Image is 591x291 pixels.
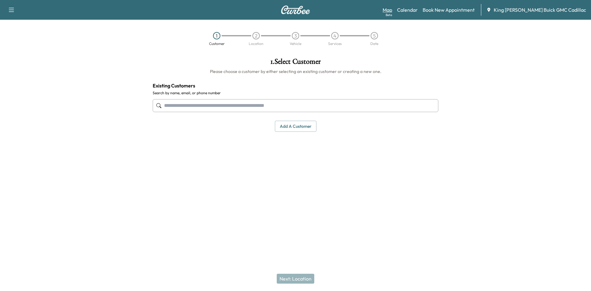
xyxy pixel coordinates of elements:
a: MapBeta [383,6,392,14]
a: Book New Appointment [423,6,475,14]
h1: 1 . Select Customer [153,58,438,68]
img: Curbee Logo [281,6,310,14]
span: King [PERSON_NAME] Buick GMC Cadillac [494,6,586,14]
div: 5 [371,32,378,39]
a: Calendar [397,6,418,14]
div: 1 [213,32,220,39]
div: Services [328,42,342,46]
h6: Please choose a customer by either selecting an existing customer or creating a new one. [153,68,438,75]
div: Date [370,42,378,46]
div: Customer [209,42,225,46]
div: 3 [292,32,299,39]
div: Vehicle [290,42,301,46]
div: 4 [331,32,339,39]
label: Search by name, email, or phone number [153,91,438,95]
div: 2 [252,32,260,39]
button: Add a customer [275,121,316,132]
h4: Existing Customers [153,82,438,89]
div: Beta [386,13,392,17]
div: Location [249,42,263,46]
